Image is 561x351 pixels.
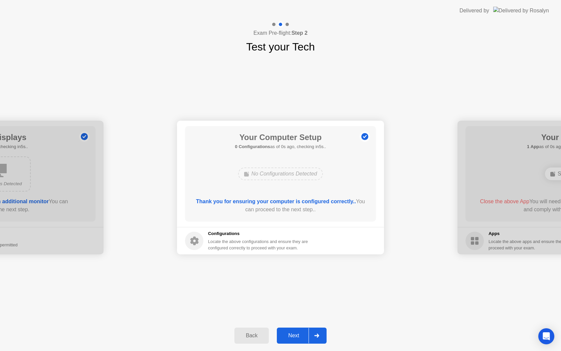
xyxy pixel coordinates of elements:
[236,333,267,339] div: Back
[208,238,309,251] div: Locate the above configurations and ensure they are configured correctly to proceed with your exam.
[459,7,489,15] div: Delivered by
[235,143,326,150] h5: as of 0s ago, checking in5s..
[235,131,326,143] h1: Your Computer Setup
[235,144,270,149] b: 0 Configurations
[493,7,549,14] img: Delivered by Rosalyn
[292,30,308,36] b: Step 2
[279,333,309,339] div: Next
[253,29,308,37] h4: Exam Pre-flight:
[196,199,356,204] b: Thank you for ensuring your computer is configured correctly..
[195,198,367,214] div: You can proceed to the next step..
[238,167,323,180] div: No Configurations Detected
[246,39,315,55] h1: Test your Tech
[538,328,554,344] div: Open Intercom Messenger
[234,328,269,344] button: Back
[277,328,327,344] button: Next
[208,230,309,237] h5: Configurations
